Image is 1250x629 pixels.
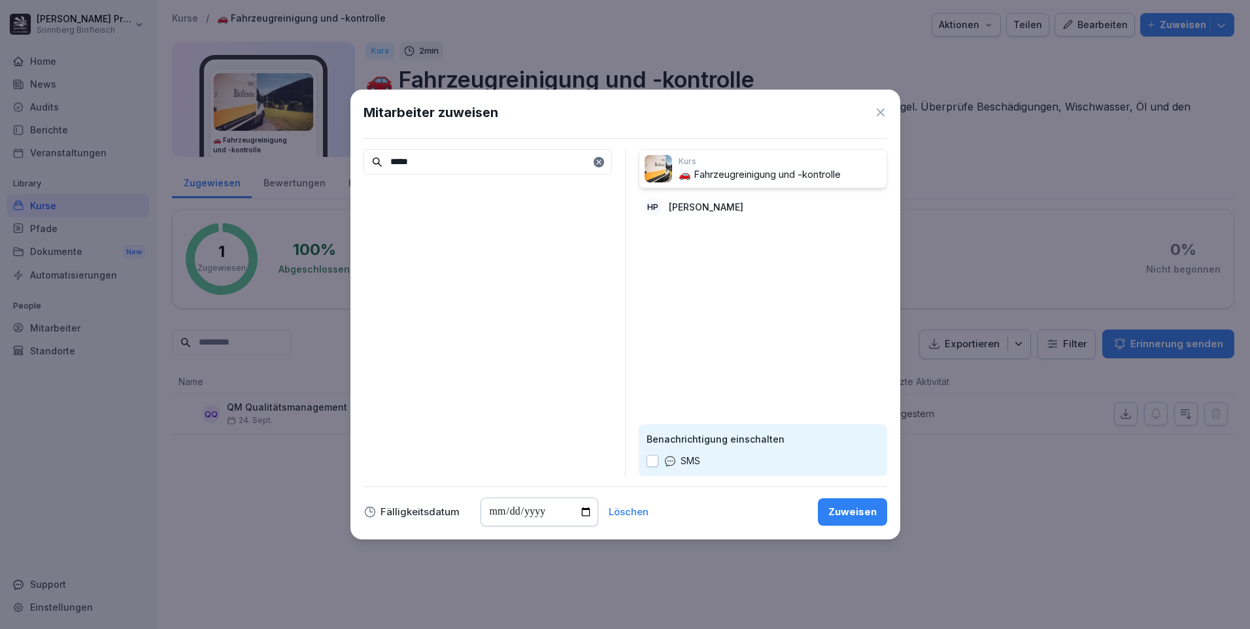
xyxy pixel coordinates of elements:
[679,156,881,167] p: Kurs
[380,507,460,517] p: Fälligkeitsdatum
[644,197,662,216] div: HP
[679,167,881,182] p: 🚗 Fahrzeugreinigung und -kontrolle
[363,103,498,122] h1: Mitarbeiter zuweisen
[828,505,877,519] div: Zuweisen
[647,432,879,446] p: Benachrichtigung einschalten
[681,454,700,468] p: SMS
[669,200,743,214] p: [PERSON_NAME]
[818,498,887,526] button: Zuweisen
[609,507,649,517] button: Löschen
